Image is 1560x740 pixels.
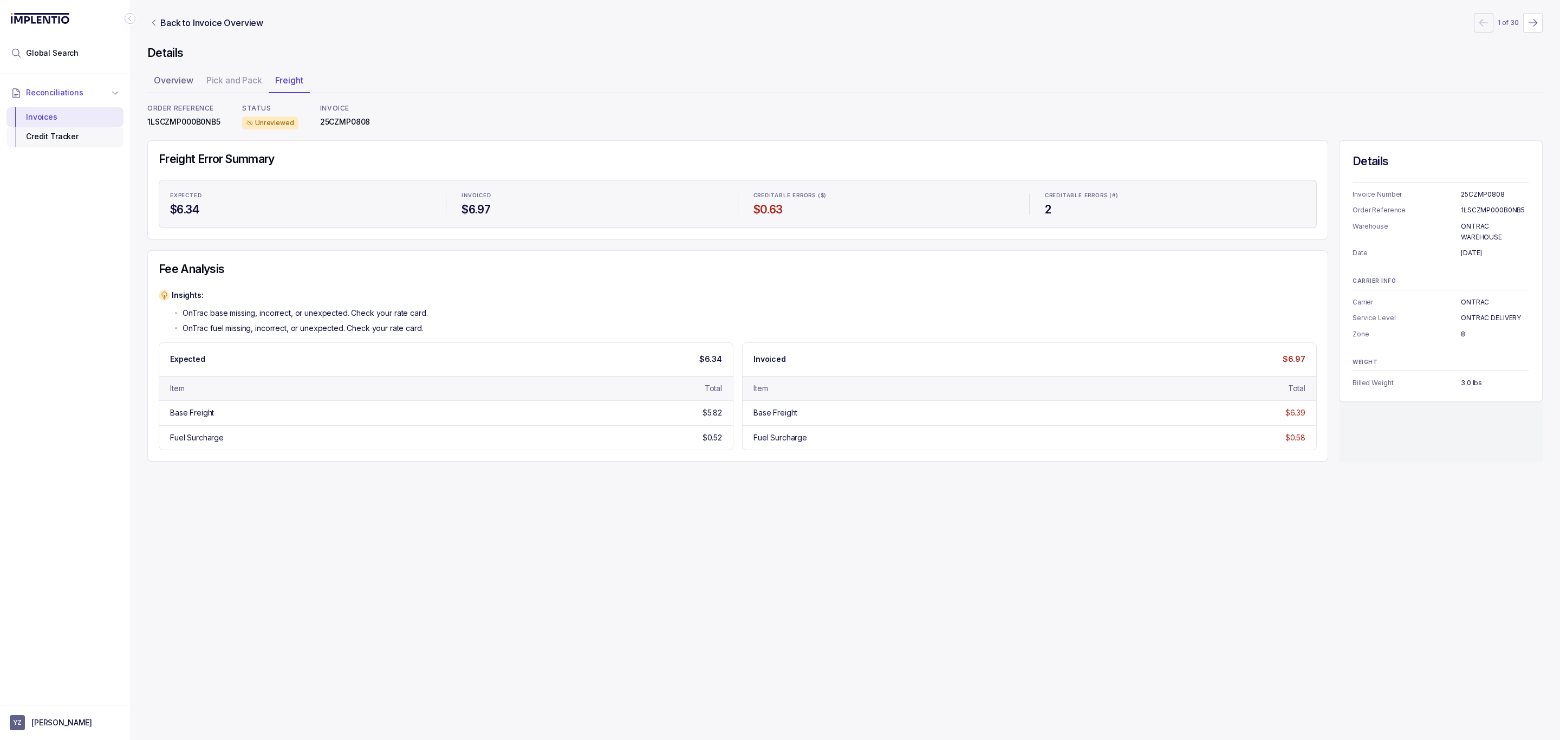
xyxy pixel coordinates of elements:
[747,185,1020,224] li: Statistic Creditable Errors ($)
[1461,205,1529,216] p: 1LSCZMP000B0NB5
[159,152,1317,167] h4: Freight Error Summary
[15,127,115,146] div: Credit Tracker
[1461,221,1529,242] p: ONTRAC WAREHOUSE
[1038,185,1312,224] li: Statistic Creditable Errors (#)
[26,87,83,98] span: Reconciliations
[147,104,220,113] p: ORDER REFERENCE
[170,192,201,199] p: Expected
[1523,13,1543,33] button: Next Page
[159,180,1317,229] ul: Statistic Highlights
[15,107,115,127] div: Invoices
[26,48,79,59] span: Global Search
[461,192,491,199] p: Invoiced
[1288,383,1305,394] div: Total
[1285,407,1305,418] div: $6.39
[147,72,1543,93] ul: Tab Group
[1045,202,1305,217] h4: 2
[147,116,220,127] p: 1LSCZMP000B0NB5
[170,202,431,217] h4: $6.34
[170,407,214,418] div: Base Freight
[699,354,722,365] p: $6.34
[1353,189,1529,258] ul: Information Summary
[1353,248,1461,258] p: Date
[242,104,298,113] p: STATUS
[123,12,136,25] div: Collapse Icon
[6,81,123,105] button: Reconciliations
[1285,432,1305,443] div: $0.58
[1461,329,1529,340] p: 8
[147,72,200,93] li: Tab Overview
[172,290,427,301] p: Insights:
[154,74,193,87] p: Overview
[183,308,427,319] p: OnTrac base missing, incorrect, or unexpected. Check your rate card.
[1353,297,1529,340] ul: Information Summary
[1353,154,1529,169] h4: Details
[275,74,303,87] p: Freight
[753,202,1014,217] h4: $0.63
[31,717,92,728] p: [PERSON_NAME]
[1353,297,1461,308] p: Carrier
[1353,221,1461,242] p: Warehouse
[159,262,1317,277] h4: Fee Analysis
[164,185,437,224] li: Statistic Expected
[170,354,205,365] p: Expected
[1461,248,1529,258] p: [DATE]
[320,116,370,127] p: 25CZMP0808
[753,407,797,418] div: Base Freight
[1461,297,1529,308] p: ONTRAC
[705,383,722,394] div: Total
[461,202,722,217] h4: $6.97
[147,16,265,29] a: Link Back to Invoice Overview
[1353,205,1461,216] p: Order Reference
[1353,378,1529,388] ul: Information Summary
[1461,378,1529,388] p: 3.0 lbs
[1353,378,1461,388] p: Billed Weight
[455,185,729,224] li: Statistic Invoiced
[1353,329,1461,340] p: Zone
[753,354,786,365] p: Invoiced
[1283,354,1305,365] p: $6.97
[1461,189,1529,200] p: 25CZMP0808
[1461,313,1529,323] p: ONTRAC DELIVERY
[170,383,184,394] div: Item
[320,104,370,113] p: INVOICE
[703,407,722,418] div: $5.82
[269,72,310,93] li: Tab Freight
[1045,192,1119,199] p: Creditable Errors (#)
[183,323,423,334] p: OnTrac fuel missing, incorrect, or unexpected. Check your rate card.
[147,46,1543,61] h4: Details
[753,432,807,443] div: Fuel Surcharge
[753,192,827,199] p: Creditable Errors ($)
[1353,278,1529,284] p: CARRIER INFO
[10,715,120,730] button: User initials[PERSON_NAME]
[1353,359,1529,366] p: WEIGHT
[1353,189,1461,200] p: Invoice Number
[10,715,25,730] span: User initials
[160,16,263,29] p: Back to Invoice Overview
[242,116,298,129] div: Unreviewed
[1498,17,1519,28] p: 1 of 30
[1353,313,1461,323] p: Service Level
[753,383,768,394] div: Item
[703,432,722,443] div: $0.52
[170,432,224,443] div: Fuel Surcharge
[6,105,123,149] div: Reconciliations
